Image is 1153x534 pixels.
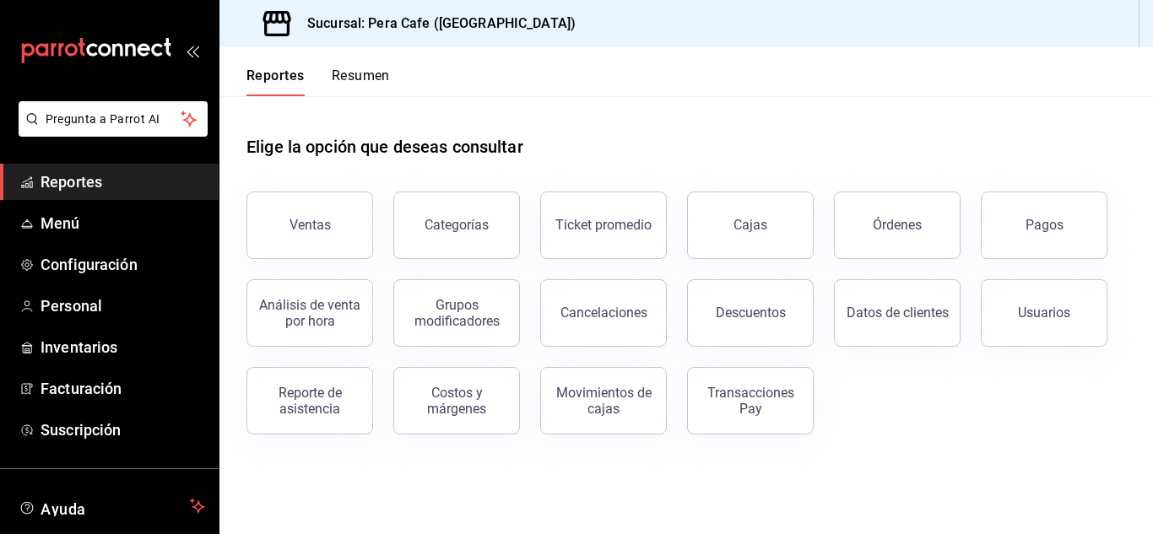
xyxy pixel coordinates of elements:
span: Facturación [41,377,205,400]
h1: Elige la opción que deseas consultar [246,134,523,159]
button: Cancelaciones [540,279,667,347]
div: Cancelaciones [560,305,647,321]
button: Datos de clientes [834,279,961,347]
button: Resumen [332,67,390,96]
span: Suscripción [41,418,205,441]
div: Categorías [425,217,489,233]
span: Personal [41,294,205,317]
span: Ayuda [41,496,183,516]
button: Movimientos de cajas [540,367,667,434]
button: Descuentos [687,279,814,347]
div: Usuarios [1018,305,1070,321]
span: Reportes [41,170,205,193]
div: Movimientos de cajas [551,385,656,417]
button: Análisis de venta por hora [246,279,373,347]
div: Grupos modificadores [404,297,509,329]
div: Ventas [290,217,331,233]
h3: Sucursal: Pera Cafe ([GEOGRAPHIC_DATA]) [294,13,576,34]
span: Pregunta a Parrot AI [46,111,181,128]
div: navigation tabs [246,67,390,96]
button: Ventas [246,191,373,259]
button: Ticket promedio [540,191,667,259]
button: Reporte de asistencia [246,367,373,434]
div: Transacciones Pay [698,385,803,417]
div: Órdenes [873,217,922,233]
button: Pagos [981,191,1107,259]
button: open_drawer_menu [186,44,199,57]
button: Usuarios [981,279,1107,347]
div: Costos y márgenes [404,385,509,417]
div: Descuentos [716,305,786,321]
div: Análisis de venta por hora [257,297,362,329]
div: Cajas [733,217,767,233]
span: Inventarios [41,336,205,359]
span: Menú [41,212,205,235]
div: Datos de clientes [847,305,949,321]
div: Reporte de asistencia [257,385,362,417]
button: Pregunta a Parrot AI [19,101,208,137]
span: Configuración [41,253,205,276]
button: Transacciones Pay [687,367,814,434]
button: Órdenes [834,191,961,259]
a: Pregunta a Parrot AI [12,122,208,140]
button: Cajas [687,191,814,259]
button: Grupos modificadores [393,279,520,347]
div: Ticket promedio [555,217,652,233]
button: Costos y márgenes [393,367,520,434]
button: Categorías [393,191,520,259]
div: Pagos [1026,217,1064,233]
button: Reportes [246,67,305,96]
